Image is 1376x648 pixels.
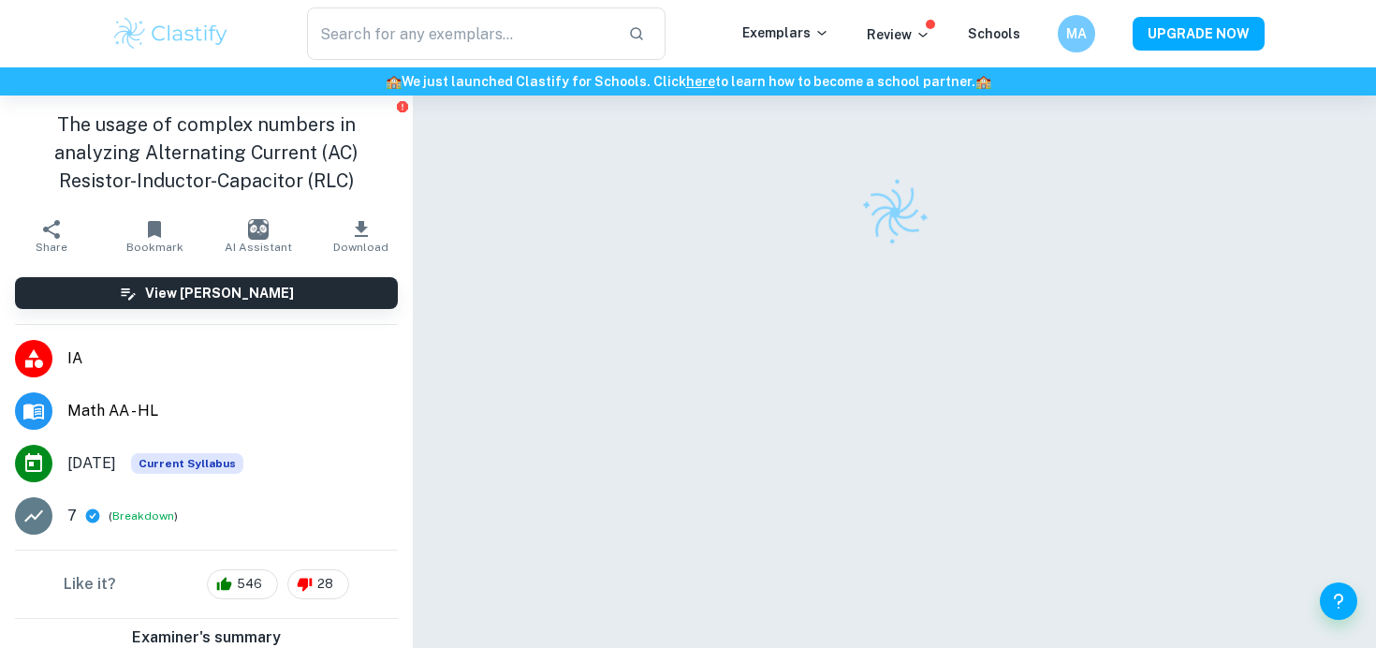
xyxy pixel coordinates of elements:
button: Bookmark [103,210,206,262]
div: 546 [207,569,278,599]
span: 28 [307,575,344,594]
button: Download [310,210,413,262]
div: This exemplar is based on the current syllabus. Feel free to refer to it for inspiration/ideas wh... [131,453,243,474]
img: Clastify logo [111,15,230,52]
h6: We just launched Clastify for Schools. Click to learn how to become a school partner. [4,71,1372,92]
a: Schools [968,26,1020,41]
span: IA [67,347,398,370]
button: UPGRADE NOW [1133,17,1265,51]
img: Clastify logo [848,167,940,258]
h6: Like it? [64,573,116,596]
div: 28 [287,569,349,599]
h1: The usage of complex numbers in analyzing Alternating Current (AC) Resistor-Inductor-Capacitor (RLC) [15,110,398,195]
input: Search for any exemplars... [307,7,613,60]
p: Review [867,24,930,45]
span: [DATE] [67,452,116,475]
span: Download [333,241,388,254]
span: Share [36,241,67,254]
span: Bookmark [126,241,183,254]
button: View [PERSON_NAME] [15,277,398,309]
span: 🏫 [975,74,991,89]
span: 🏫 [386,74,402,89]
button: Help and Feedback [1320,582,1357,620]
p: 7 [67,505,77,527]
span: ( ) [109,508,178,525]
img: AI Assistant [248,219,269,240]
a: here [686,74,715,89]
span: 546 [227,575,272,594]
h6: MA [1066,23,1088,44]
button: Report issue [395,99,409,113]
button: AI Assistant [207,210,310,262]
span: Math AA - HL [67,400,398,422]
span: AI Assistant [225,241,292,254]
span: Current Syllabus [131,453,243,474]
button: Breakdown [112,508,174,524]
h6: View [PERSON_NAME] [145,283,294,303]
button: MA [1058,15,1095,52]
p: Exemplars [742,22,829,43]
